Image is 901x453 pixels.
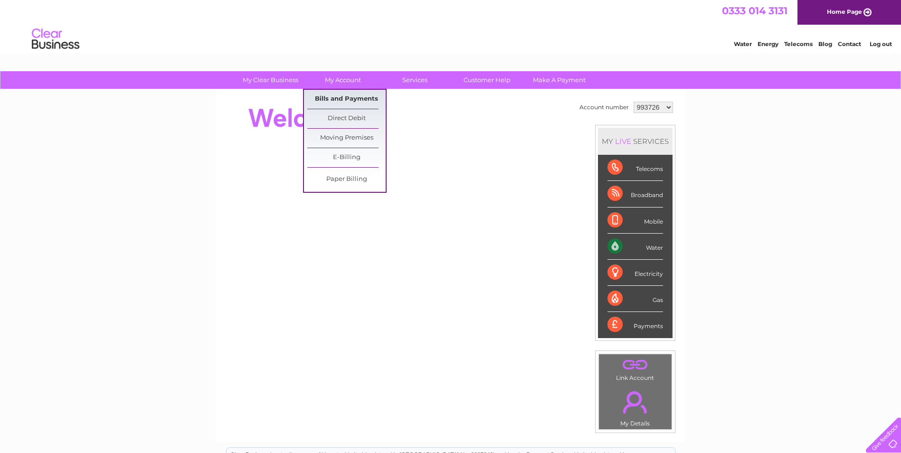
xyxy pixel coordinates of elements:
[31,25,80,54] img: logo.png
[607,155,663,181] div: Telecoms
[601,357,669,373] a: .
[818,40,832,47] a: Blog
[303,71,382,89] a: My Account
[607,208,663,234] div: Mobile
[231,71,310,89] a: My Clear Business
[607,181,663,207] div: Broadband
[607,286,663,312] div: Gas
[601,386,669,419] a: .
[598,128,673,155] div: MY SERVICES
[598,354,672,384] td: Link Account
[870,40,892,47] a: Log out
[784,40,813,47] a: Telecoms
[722,5,787,17] a: 0333 014 3131
[577,99,631,115] td: Account number
[307,90,386,109] a: Bills and Payments
[307,170,386,189] a: Paper Billing
[838,40,861,47] a: Contact
[307,109,386,128] a: Direct Debit
[307,148,386,167] a: E-Billing
[613,137,633,146] div: LIVE
[607,234,663,260] div: Water
[758,40,778,47] a: Energy
[734,40,752,47] a: Water
[227,5,675,46] div: Clear Business is a trading name of Verastar Limited (registered in [GEOGRAPHIC_DATA] No. 3667643...
[607,312,663,338] div: Payments
[607,260,663,286] div: Electricity
[448,71,526,89] a: Customer Help
[307,129,386,148] a: Moving Premises
[598,383,672,430] td: My Details
[520,71,598,89] a: Make A Payment
[376,71,454,89] a: Services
